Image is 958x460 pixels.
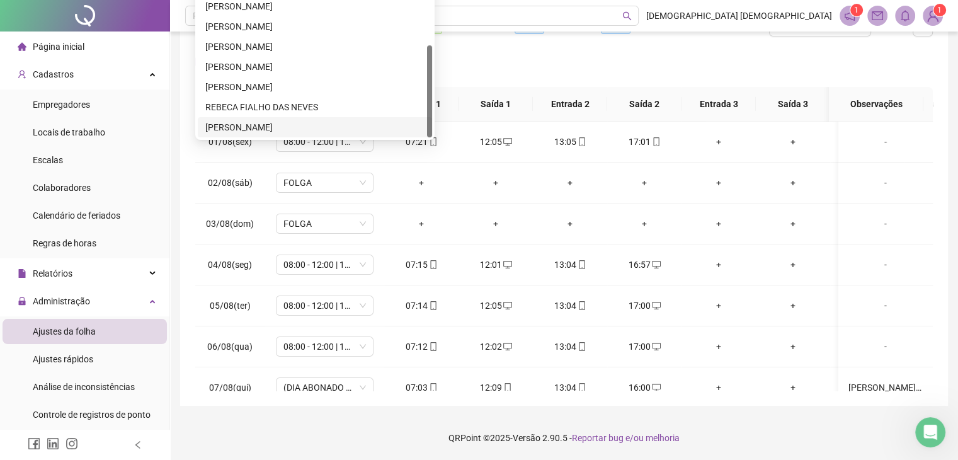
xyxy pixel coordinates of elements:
span: notification [844,10,855,21]
span: Análise de inconsistências [33,382,135,392]
span: desktop [651,301,661,310]
span: FOLGA [283,214,366,233]
div: DEISE diz… [10,110,242,148]
sup: 1 [850,4,863,16]
span: Ajustes rápidos [33,354,93,364]
div: [PERSON_NAME] [205,80,425,94]
div: 13:04 [543,340,597,354]
div: REBECA FIALHO DAS NEVES [205,100,425,114]
div: Ana diz… [10,147,242,210]
div: 07:14 [394,299,448,313]
div: Ótimo. Neste caso consigo te ajudar com algumas opções. Escolha abaixo aquela que você precisa: [10,248,207,300]
div: [PERSON_NAME] [205,40,425,54]
div: + [766,176,820,190]
th: Saída 3 [756,87,830,122]
div: [PERSON_NAME] para ir ao médico ,atestado de comparecimento apresentado. [848,381,923,394]
span: [DEMOGRAPHIC_DATA] [DEMOGRAPHIC_DATA] [646,9,832,23]
span: Regras de horas [33,238,96,248]
div: + [394,217,448,231]
div: + [543,217,597,231]
th: Observações [829,87,923,122]
span: desktop [502,260,512,269]
span: desktop [502,137,512,146]
span: Relatórios [33,268,72,279]
div: 12:09 [469,381,523,394]
div: 13:04 [543,381,597,394]
button: go back [8,5,32,29]
span: 04/08(seg) [208,260,252,270]
footer: QRPoint © 2025 - 2.90.5 - [170,416,958,460]
span: FOLGA [283,173,366,192]
th: Saída 2 [607,87,681,122]
span: 01/08(sex) [208,137,252,147]
div: 17:01 [617,135,671,149]
span: (DIA ABONADO PARCIALMENTE) [283,378,366,397]
span: 08:00 - 12:00 | 13:00 - 17:00 [283,296,366,315]
div: + [766,299,820,313]
span: Empregadores [33,100,90,110]
span: Ajustes da folha [33,326,96,336]
span: mobile [428,260,438,269]
span: mobile [502,383,512,392]
div: - [848,176,923,190]
div: 👋Olá! O que te traz aqui hoje? [20,80,158,93]
div: + [469,217,523,231]
sup: Atualize o seu contato no menu Meus Dados [933,4,946,16]
div: + [469,176,523,190]
span: desktop [502,301,512,310]
span: Locais de trabalho [33,127,105,137]
span: user-add [18,70,26,79]
div: + [692,176,746,190]
span: mobile [576,383,586,392]
th: Saída 1 [459,87,533,122]
div: Já sou cliente [163,110,242,138]
span: left [134,440,142,449]
div: 👋Olá! O que te traz aqui hoje? [10,72,168,100]
button: Início [197,5,221,29]
span: mobile [428,301,438,310]
div: 07:03 [394,381,448,394]
div: 16:00 [617,381,671,394]
span: desktop [651,342,661,351]
span: 02/08(sáb) [208,178,253,188]
div: 07:12 [394,340,448,354]
div: Ana diz… [10,72,242,110]
div: Ótimo. Neste caso consigo te ajudar com algumas opções. Escolha abaixo aquela que você precisa: [20,255,197,292]
div: + [692,299,746,313]
span: Página inicial [33,42,84,52]
span: Administração [33,296,90,306]
p: A equipe também pode ajudar [61,16,186,28]
th: Entrada 2 [533,87,607,122]
div: - [848,135,923,149]
span: Controle de registros de ponto [33,410,151,420]
div: + [617,217,671,231]
div: INGRID RAÍRA BARBOSA SOUZA [198,16,432,37]
span: bell [899,10,911,21]
span: desktop [502,342,512,351]
span: desktop [651,260,661,269]
h1: Ana [61,6,80,16]
div: 13:04 [543,299,597,313]
div: 16:57 [617,258,671,272]
span: file [18,269,26,278]
div: + [766,340,820,354]
span: search [622,11,632,21]
th: Entrada 3 [681,87,756,122]
div: [PERSON_NAME] [205,20,425,33]
div: [PERSON_NAME] [205,60,425,74]
div: 5 - Outras Opções [142,210,242,238]
div: 12:02 [469,340,523,354]
div: 17:00 [617,299,671,313]
span: Calendário de feriados [33,210,120,221]
div: 13:04 [543,258,597,272]
div: [PERSON_NAME] [205,120,425,134]
span: mobile [428,137,438,146]
span: mobile [428,383,438,392]
span: 1 [937,6,942,14]
div: NATALI SANTOS LEITE [198,77,432,97]
span: facebook [28,437,40,450]
div: - [848,217,923,231]
div: + [766,258,820,272]
div: WELLES GUIMARÃES SANTOS [198,117,432,137]
div: - [848,299,923,313]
